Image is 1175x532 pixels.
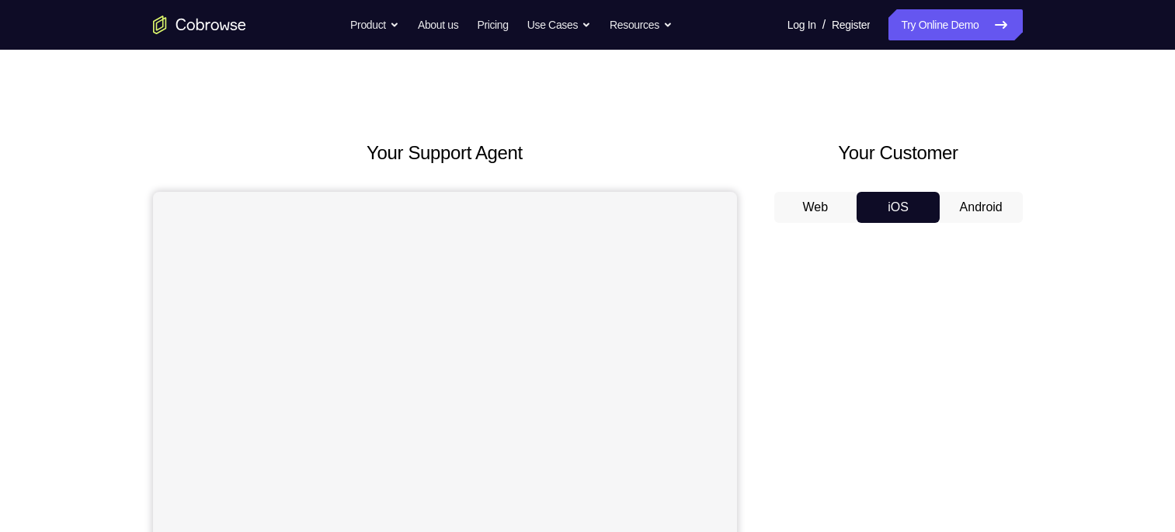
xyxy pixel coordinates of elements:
a: Try Online Demo [888,9,1022,40]
button: Use Cases [527,9,591,40]
a: About us [418,9,458,40]
button: Web [774,192,857,223]
button: Android [940,192,1023,223]
a: Pricing [477,9,508,40]
a: Go to the home page [153,16,246,34]
button: Resources [610,9,673,40]
a: Register [832,9,870,40]
a: Log In [787,9,816,40]
button: Product [350,9,399,40]
h2: Your Customer [774,139,1023,167]
button: iOS [857,192,940,223]
h2: Your Support Agent [153,139,737,167]
span: / [822,16,826,34]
